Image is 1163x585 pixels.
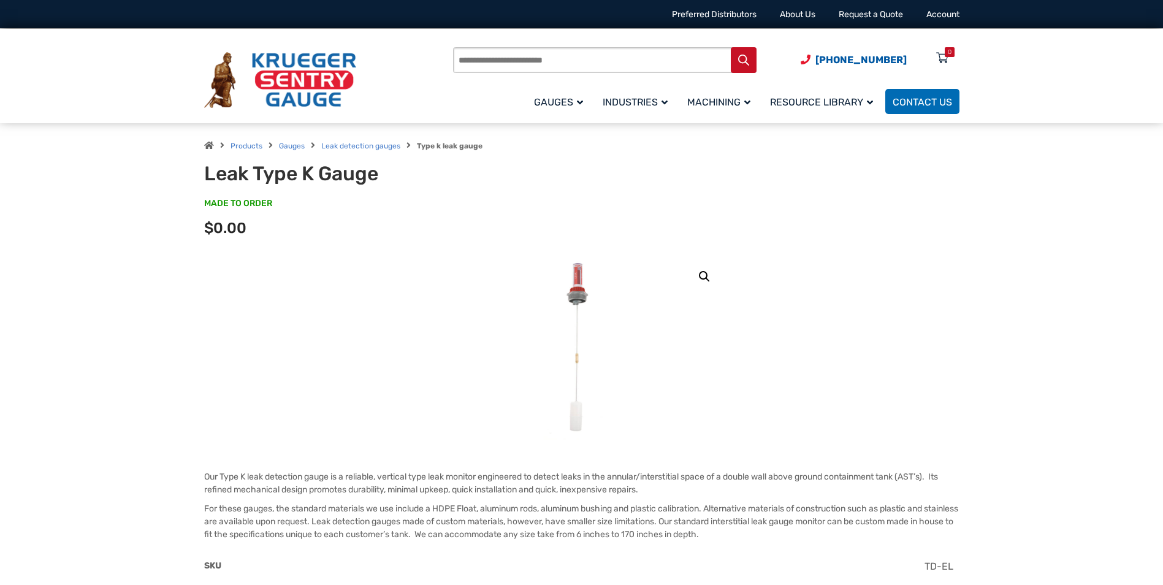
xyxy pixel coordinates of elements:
a: Industries [595,87,680,116]
strong: Type k leak gauge [417,142,482,150]
a: Gauges [527,87,595,116]
span: Contact Us [893,96,952,108]
img: Leak Detection Gauge [544,256,619,440]
a: Resource Library [763,87,885,116]
div: 0 [948,47,951,57]
img: Krueger Sentry Gauge [204,52,356,109]
a: Preferred Distributors [672,9,757,20]
span: Industries [603,96,668,108]
a: Contact Us [885,89,959,114]
span: $0.00 [204,220,246,237]
a: Products [231,142,262,150]
a: Machining [680,87,763,116]
a: Account [926,9,959,20]
a: Request a Quote [839,9,903,20]
h1: Leak Type K Gauge [204,162,506,185]
span: [PHONE_NUMBER] [815,54,907,66]
a: Gauges [279,142,305,150]
span: Machining [687,96,750,108]
span: Gauges [534,96,583,108]
span: MADE TO ORDER [204,197,272,210]
a: About Us [780,9,815,20]
a: View full-screen image gallery [693,266,715,288]
span: Resource Library [770,96,873,108]
span: TD-EL [925,560,953,572]
a: Phone Number (920) 434-8860 [801,52,907,67]
p: For these gauges, the standard materials we use include a HDPE Float, aluminum rods, aluminum bus... [204,502,959,541]
span: SKU [204,560,221,571]
p: Our Type K leak detection gauge is a reliable, vertical type leak monitor engineered to detect le... [204,470,959,496]
a: Leak detection gauges [321,142,400,150]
